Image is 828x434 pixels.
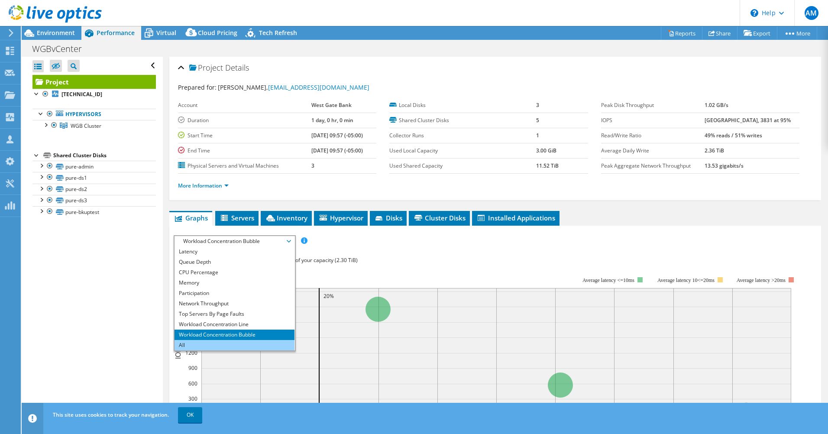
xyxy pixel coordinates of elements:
a: pure-bkuptest [32,206,156,217]
a: More Information [178,182,229,189]
li: All [175,340,294,350]
a: WGB Cluster [32,120,156,131]
a: Reports [661,26,702,40]
b: West Gate Bank [311,101,352,109]
div: Shared Cluster Disks [53,150,156,161]
b: 13.53 gigabits/s [705,162,744,169]
li: Queue Depth [175,257,294,267]
label: Local Disks [389,101,536,110]
a: Share [702,26,737,40]
text: 300 [188,395,197,402]
li: CPU Percentage [175,267,294,278]
li: Workload Concentration Bubble [175,330,294,340]
label: Used Local Capacity [389,146,536,155]
label: Read/Write Ratio [601,131,705,140]
span: Graphs [174,214,208,222]
text: Average latency >20ms [737,277,786,283]
b: 11.52 TiB [536,162,559,169]
label: Physical Servers and Virtual Machines [178,162,311,170]
span: Cloud Pricing [198,29,237,37]
b: 1 day, 0 hr, 0 min [311,117,353,124]
b: 1 [536,132,539,139]
label: Average Daily Write [601,146,705,155]
span: 31% of IOPS falls on 20% of your capacity (2.30 TiB) [235,256,358,264]
li: Latency [175,246,294,257]
span: Environment [37,29,75,37]
label: Prepared for: [178,83,217,91]
b: 3 [311,162,314,169]
label: Duration [178,116,311,125]
label: Collector Runs [389,131,536,140]
label: Start Time [178,131,311,140]
h1: WGBvCenter [28,44,95,54]
b: 49% reads / 51% writes [705,132,762,139]
text: 20% [323,292,334,300]
label: Account [178,101,311,110]
span: Installed Applications [476,214,555,222]
span: Performance [97,29,135,37]
span: Workload Concentration Bubble [179,236,290,246]
label: Peak Aggregate Network Throughput [601,162,705,170]
label: End Time [178,146,311,155]
span: Disks [374,214,402,222]
b: [DATE] 09:57 (-05:00) [311,147,363,154]
span: Hypervisor [318,214,363,222]
span: Virtual [156,29,176,37]
tspan: Average latency <=10ms [582,277,634,283]
b: [GEOGRAPHIC_DATA], 3831 at 95% [705,117,791,124]
b: [DATE] 09:57 (-05:00) [311,132,363,139]
span: Inventory [265,214,307,222]
span: Project [189,64,223,72]
a: More [777,26,817,40]
b: [TECHNICAL_ID] [61,91,102,98]
a: pure-ds1 [32,172,156,183]
li: Workload Concentration Line [175,319,294,330]
text: IOPS [173,343,183,359]
svg: \n [750,9,758,17]
label: IOPS [601,116,705,125]
span: Servers [220,214,254,222]
span: [PERSON_NAME], [218,83,369,91]
b: 5 [536,117,539,124]
a: Project [32,75,156,89]
b: 1.02 GB/s [705,101,728,109]
b: 3.00 GiB [536,147,556,154]
li: Memory [175,278,294,288]
span: Tech Refresh [259,29,297,37]
a: pure-admin [32,161,156,172]
b: 2.36 TiB [705,147,724,154]
span: WGB Cluster [71,122,101,130]
a: [EMAIL_ADDRESS][DOMAIN_NAME] [268,83,369,91]
span: Details [225,62,249,73]
span: AM [805,6,818,20]
a: pure-ds2 [32,184,156,195]
tspan: Average latency 10<=20ms [657,277,715,283]
span: This site uses cookies to track your navigation. [53,411,169,418]
text: 600 [188,380,197,387]
a: pure-ds3 [32,195,156,206]
label: Shared Cluster Disks [389,116,536,125]
text: 900 [188,364,197,372]
a: Hypervisors [32,109,156,120]
span: Cluster Disks [413,214,466,222]
a: OK [178,407,202,423]
label: Used Shared Capacity [389,162,536,170]
b: 3 [536,101,539,109]
a: Export [737,26,777,40]
li: Network Throughput [175,298,294,309]
a: [TECHNICAL_ID] [32,89,156,100]
text: 1200 [185,349,197,356]
li: Participation [175,288,294,298]
label: Peak Disk Throughput [601,101,705,110]
li: Top Servers By Page Faults [175,309,294,319]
